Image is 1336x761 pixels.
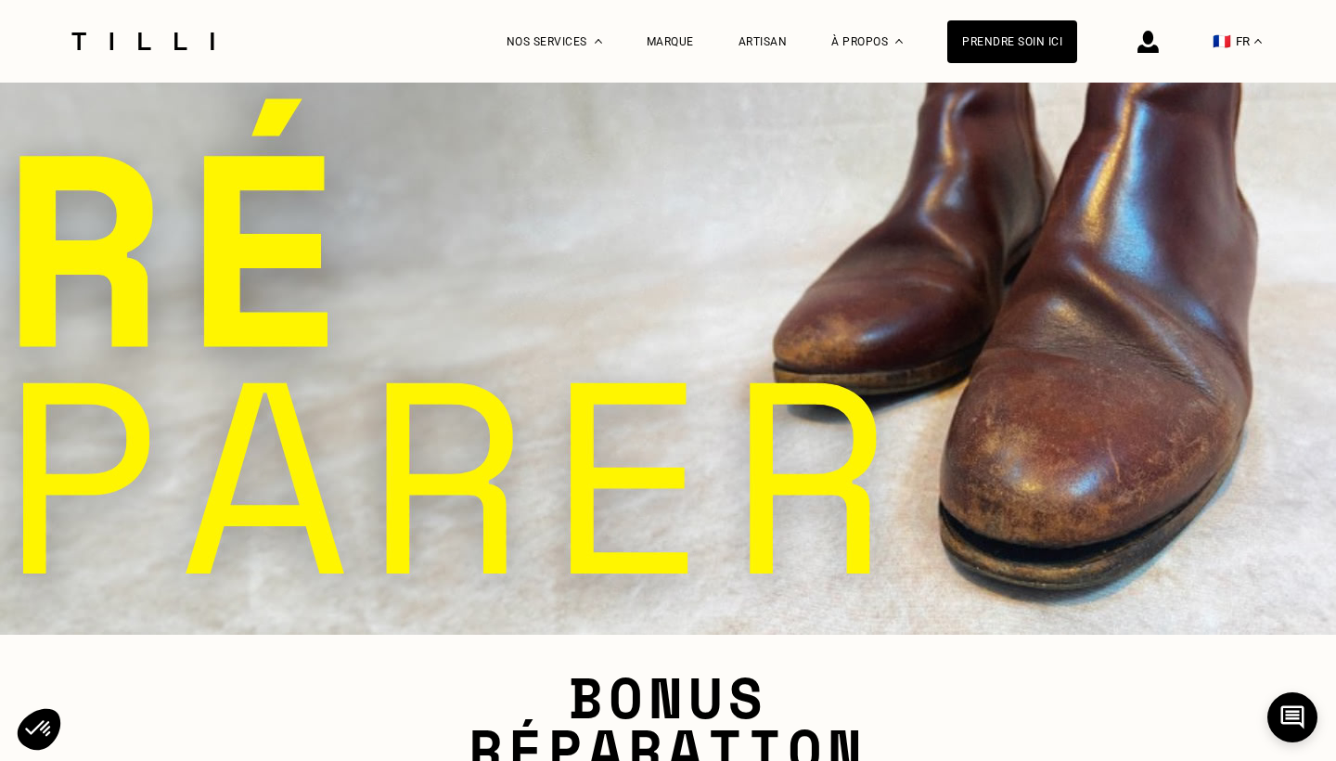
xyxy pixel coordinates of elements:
[895,39,903,44] img: Menu déroulant à propos
[947,20,1077,63] a: Prendre soin ici
[1254,39,1262,44] img: menu déroulant
[1213,32,1231,50] span: 🇫🇷
[739,35,788,48] a: Artisan
[65,32,221,50] img: Logo du service de couturière Tilli
[647,35,694,48] a: Marque
[595,39,602,44] img: Menu déroulant
[1137,31,1159,53] img: icône connexion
